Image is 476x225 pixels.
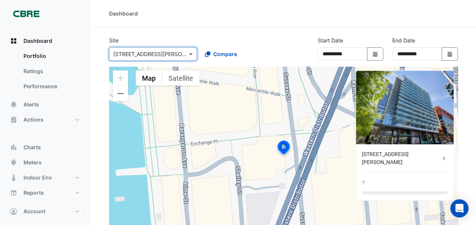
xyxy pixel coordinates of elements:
[136,70,162,86] button: Show street map
[109,9,138,17] div: Dashboard
[17,48,85,64] a: Portfolio
[109,36,119,44] label: Site
[10,101,17,108] app-icon: Alerts
[113,86,128,101] button: Zoom out
[10,174,17,181] app-icon: Indoor Env
[23,208,45,215] span: Account
[10,159,17,166] app-icon: Meters
[162,70,200,86] button: Show satellite imagery
[23,37,52,45] span: Dashboard
[318,36,343,44] label: Start Date
[213,50,237,58] span: Compare
[6,204,85,219] button: Account
[23,189,44,197] span: Reports
[6,33,85,48] button: Dashboard
[10,144,17,151] app-icon: Charts
[23,101,39,108] span: Alerts
[23,144,41,151] span: Charts
[372,51,379,57] fa-icon: Select Date
[275,139,292,158] img: site-pin-selected.svg
[23,174,52,181] span: Indoor Env
[6,155,85,170] button: Meters
[6,97,85,112] button: Alerts
[113,70,128,86] button: Zoom in
[10,116,17,123] app-icon: Actions
[6,140,85,155] button: Charts
[446,51,453,57] fa-icon: Select Date
[6,48,85,97] div: Dashboard
[200,47,242,61] button: Compare
[9,6,43,21] img: Company Logo
[17,79,85,94] a: Performance
[362,150,440,166] div: [STREET_ADDRESS][PERSON_NAME]
[23,116,44,123] span: Actions
[10,37,17,45] app-icon: Dashboard
[392,36,415,44] label: End Date
[356,71,454,144] img: 10 Shelley Street
[23,159,42,166] span: Meters
[6,185,85,200] button: Reports
[6,112,85,127] button: Actions
[17,64,85,79] a: Ratings
[450,199,468,217] div: Open Intercom Messenger
[10,189,17,197] app-icon: Reports
[6,170,85,185] button: Indoor Env
[362,179,365,187] div: ?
